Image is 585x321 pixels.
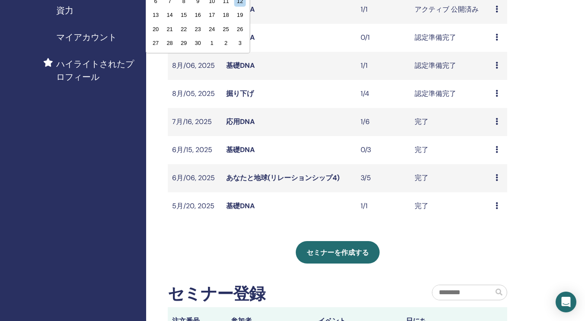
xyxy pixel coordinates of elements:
a: 応用DNA [226,117,255,126]
td: 完了 [410,164,491,192]
div: Choose 2025年4月16日水曜日 [192,9,204,21]
span: セミナーを作成する [307,248,369,257]
td: 7月/16, 2025 [168,108,222,136]
div: Choose 2025年4月18日金曜日 [220,9,232,21]
td: 6月/15, 2025 [168,136,222,164]
td: 6月/06, 2025 [168,164,222,192]
div: Choose 2025年4月13日日曜日 [150,9,162,21]
div: Choose 2025年4月25日金曜日 [220,23,232,35]
div: Choose 2025年5月1日木曜日 [206,37,218,49]
div: Choose 2025年4月17日木曜日 [206,9,218,21]
div: Open Intercom Messenger [556,292,576,312]
div: Choose 2025年4月14日月曜日 [164,9,176,21]
td: 認定準備完了 [410,80,491,108]
td: 0/3 [356,136,410,164]
a: あなたと地球(リレーションシップ4) [226,173,339,182]
div: Choose 2025年4月21日月曜日 [164,23,176,35]
span: 資力 [56,4,74,17]
div: Choose 2025年4月15日火曜日 [178,9,190,21]
div: Choose 2025年4月20日日曜日 [150,23,162,35]
td: 完了 [410,108,491,136]
td: 3/5 [356,164,410,192]
td: 8月/06, 2025 [168,52,222,80]
div: Choose 2025年5月3日土曜日 [234,37,246,49]
a: 掘り下げ [226,89,254,98]
a: 基礎DNA [226,145,255,154]
h2: セミナー登録 [168,284,265,304]
div: Choose 2025年4月22日火曜日 [178,23,190,35]
td: 1/1 [356,52,410,80]
td: 完了 [410,192,491,220]
td: 5月/20, 2025 [168,192,222,220]
div: Choose 2025年4月28日月曜日 [164,37,176,49]
div: Choose 2025年4月27日日曜日 [150,37,162,49]
td: 完了 [410,136,491,164]
div: Choose 2025年4月19日土曜日 [234,9,246,21]
span: マイアカウント [56,31,117,44]
a: 基礎DNA [226,201,255,210]
div: Choose 2025年4月23日水曜日 [192,23,204,35]
div: Choose 2025年4月29日火曜日 [178,37,190,49]
div: Choose 2025年4月24日木曜日 [206,23,218,35]
a: 基礎DNA [226,61,255,70]
td: 1/4 [356,80,410,108]
td: 0/1 [356,24,410,52]
td: 認定準備完了 [410,24,491,52]
td: 1/1 [356,192,410,220]
div: Choose 2025年5月2日金曜日 [220,37,232,49]
td: 8月/05, 2025 [168,80,222,108]
span: ハイライトされたプロフィール [56,57,139,83]
a: セミナーを作成する [296,241,380,264]
td: 認定準備完了 [410,52,491,80]
div: Choose 2025年4月30日水曜日 [192,37,204,49]
td: 1/6 [356,108,410,136]
div: Choose 2025年4月26日土曜日 [234,23,246,35]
